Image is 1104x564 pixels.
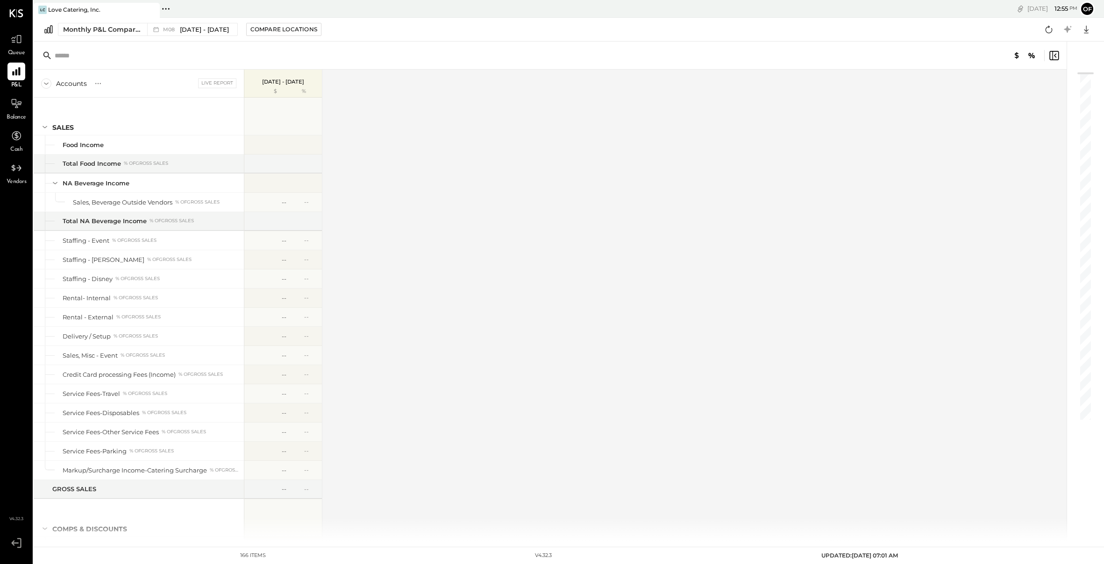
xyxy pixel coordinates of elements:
div: Staffing - Disney [63,275,113,283]
span: UPDATED: [DATE] 07:01 AM [821,552,898,559]
div: GROSS SALES [52,485,96,493]
div: Compare Locations [250,25,317,33]
div: -- [282,466,286,475]
div: -- [304,370,316,378]
a: Balance [0,95,32,122]
div: Credit Card processing Fees (Income) [63,370,176,379]
div: [DATE] [1027,4,1077,13]
div: Accounts [56,79,87,88]
div: -- [304,313,316,321]
div: Sales, Beverage Outside Vendors [73,198,172,207]
div: Service Fees-Parking [63,447,127,456]
a: P&L [0,63,32,90]
p: [DATE] - [DATE] [262,78,304,85]
div: % of GROSS SALES [175,199,220,205]
div: % of GROSS SALES [123,390,167,397]
div: -- [304,428,316,436]
span: Cash [10,146,22,154]
div: % of GROSS SALES [114,295,158,301]
div: % of GROSS SALES [162,429,206,435]
div: -- [282,409,286,417]
a: Cash [0,127,32,154]
div: Staffing - Event [63,236,109,245]
div: Love Catering, Inc. [48,6,100,14]
div: -- [282,389,286,398]
span: P&L [11,81,22,90]
div: % of GROSS SALES [121,352,165,359]
div: LC [38,6,47,14]
div: -- [304,255,316,263]
a: Queue [0,30,32,57]
div: -- [282,351,286,360]
div: Rental- Internal [63,294,111,303]
div: -- [282,332,286,341]
div: % of GROSS SALES [116,314,161,320]
div: % of GROSS SALES [129,448,174,454]
div: -- [304,447,316,455]
div: copy link [1016,4,1025,14]
div: -- [282,275,286,283]
div: Delivery / Setup [63,332,111,341]
div: % of GROSS SALES [178,371,223,378]
div: Total Food Income [63,159,121,168]
div: -- [282,428,286,437]
div: Service Fees-Travel [63,389,120,398]
div: % of GROSS SALES [150,218,194,224]
button: Compare Locations [246,23,321,36]
div: % of GROSS SALES [112,237,157,244]
div: -- [304,351,316,359]
div: -- [282,255,286,264]
div: -- [282,313,286,322]
div: Total NA Beverage Income [63,217,147,226]
div: Live Report [198,78,236,88]
div: Sales, Misc - Event [63,351,118,360]
div: Rental - External [63,313,114,322]
div: $ [249,88,286,95]
span: Balance [7,113,26,122]
div: -- [282,370,286,379]
span: M08 [163,27,178,32]
div: -- [304,466,316,474]
div: Service Fees-Other Service Fees [63,428,159,437]
div: Monthly P&L Comparison [63,25,142,34]
div: % of GROSS SALES [115,275,160,282]
span: Vendors [7,178,27,186]
div: % [289,88,319,95]
a: Vendors [0,159,32,186]
div: SALES [52,123,74,132]
div: % of GROSS SALES [210,467,240,473]
div: -- [304,198,316,206]
div: % of GROSS SALES [114,333,158,339]
div: -- [304,409,316,416]
div: -- [304,236,316,244]
div: -- [304,485,316,493]
div: 166 items [240,552,266,559]
div: -- [282,447,286,456]
div: Markup/Surcharge Income-Catering Surcharge [63,466,207,475]
div: Comps & Discounts [52,524,127,534]
div: -- [282,198,286,207]
div: -- [304,275,316,282]
div: -- [282,236,286,245]
div: -- [282,294,286,303]
div: % of GROSS SALES [124,160,168,167]
button: of [1080,1,1095,16]
span: Queue [8,49,25,57]
div: v 4.32.3 [535,552,552,559]
div: -- [304,332,316,340]
button: Monthly P&L Comparison M08[DATE] - [DATE] [58,23,238,36]
div: % of GROSS SALES [142,409,186,416]
div: % of GROSS SALES [147,256,192,263]
div: Food Income [63,141,104,149]
span: [DATE] - [DATE] [180,25,229,34]
div: -- [282,485,286,493]
div: NA Beverage Income [63,179,129,188]
div: -- [304,294,316,302]
div: Service Fees-Disposables [63,409,139,417]
div: Staffing - [PERSON_NAME] [63,255,144,264]
div: -- [304,389,316,397]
